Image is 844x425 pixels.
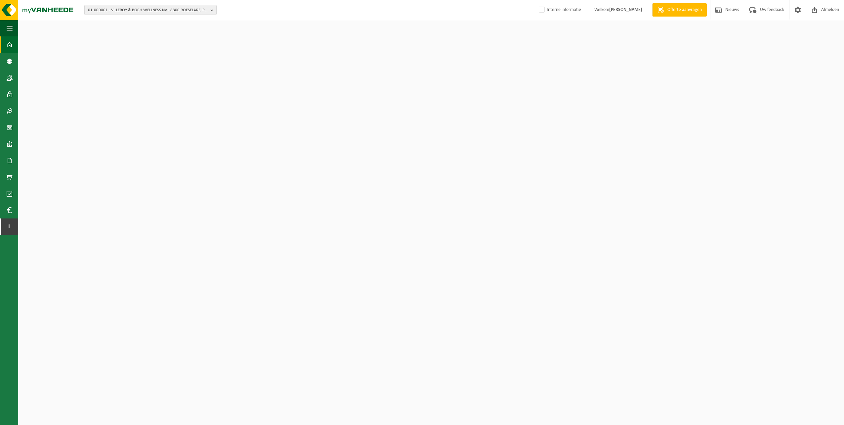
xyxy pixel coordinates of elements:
span: I [7,218,12,235]
button: 01-000001 - VILLEROY & BOCH WELLNESS NV - 8800 ROESELARE, POPULIERSTRAAT 1 [84,5,217,15]
span: Offerte aanvragen [666,7,703,13]
strong: [PERSON_NAME] [609,7,642,12]
a: Offerte aanvragen [652,3,707,17]
span: 01-000001 - VILLEROY & BOCH WELLNESS NV - 8800 ROESELARE, POPULIERSTRAAT 1 [88,5,208,15]
label: Interne informatie [537,5,581,15]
